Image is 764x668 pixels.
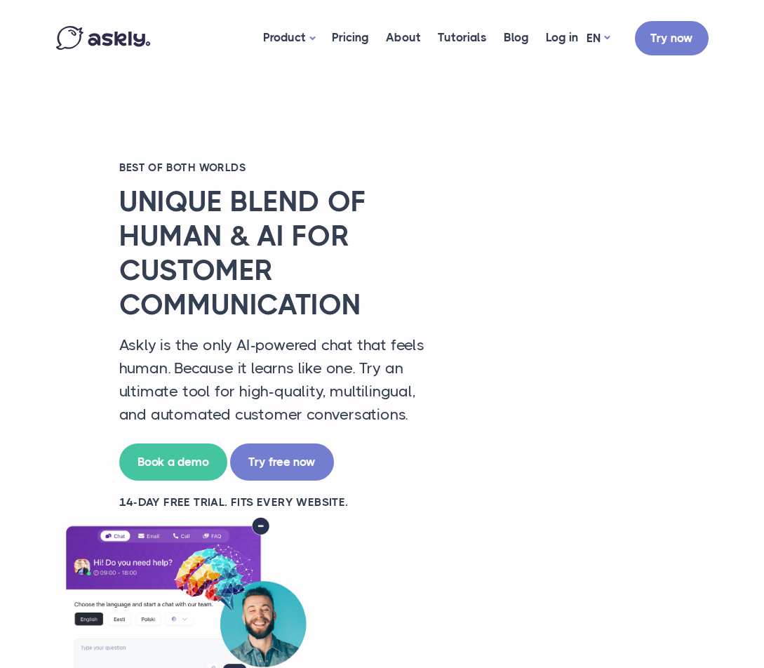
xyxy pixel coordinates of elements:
[377,4,429,72] a: About
[323,4,377,72] a: Pricing
[429,4,495,72] a: Tutorials
[635,21,709,55] a: Try now
[495,4,537,72] a: Blog
[587,28,610,48] a: EN
[119,161,435,175] h2: BEST OF BOTH WORLDS
[230,443,334,481] a: Try free now
[119,443,227,481] a: Book a demo
[537,4,587,72] a: Log in
[56,26,150,50] img: Askly
[255,4,323,73] a: Product
[119,495,435,510] h2: 14-day free trial. Fits every website.
[119,333,435,426] p: Askly is the only AI-powered chat that feels human. Because it learns like one. Try an ultimate t...
[119,185,435,323] h2: Unique blend of human & AI for customer communication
